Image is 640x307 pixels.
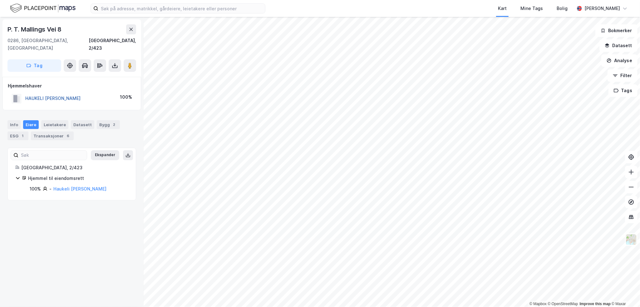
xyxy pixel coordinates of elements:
a: OpenStreetMap [548,302,578,306]
img: logo.f888ab2527a4732fd821a326f86c7f29.svg [10,3,76,14]
div: 100% [30,185,41,193]
div: Kontrollprogram for chat [609,277,640,307]
button: Filter [608,69,638,82]
div: 1 [20,133,26,139]
button: Ekspander [91,150,119,160]
a: Improve this map [580,302,611,306]
div: Datasett [71,120,94,129]
input: Søk [18,151,87,160]
div: 0286, [GEOGRAPHIC_DATA], [GEOGRAPHIC_DATA] [7,37,89,52]
div: Bolig [557,5,568,12]
div: [PERSON_NAME] [584,5,620,12]
div: Info [7,120,21,129]
div: ESG [7,131,28,140]
button: Datasett [599,39,638,52]
iframe: Chat Widget [609,277,640,307]
div: 100% [120,93,132,101]
div: [GEOGRAPHIC_DATA], 2/423 [21,164,128,171]
button: Analyse [601,54,638,67]
div: Hjemmel til eiendomsrett [28,175,128,182]
div: Bygg [97,120,120,129]
img: Z [625,234,637,245]
div: P. T. Mallings Vei 8 [7,24,63,34]
div: 2 [111,121,117,128]
div: - [49,185,52,193]
div: Eiere [23,120,39,129]
button: Bokmerker [595,24,638,37]
a: Haukeli [PERSON_NAME] [53,186,106,191]
button: Tag [7,59,61,72]
div: Hjemmelshaver [8,82,136,90]
a: Mapbox [529,302,547,306]
button: Tags [608,84,638,97]
input: Søk på adresse, matrikkel, gårdeiere, leietakere eller personer [98,4,265,13]
div: Kart [498,5,507,12]
div: 6 [65,133,71,139]
div: Mine Tags [520,5,543,12]
div: Transaksjoner [31,131,74,140]
div: [GEOGRAPHIC_DATA], 2/423 [89,37,136,52]
div: Leietakere [41,120,68,129]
